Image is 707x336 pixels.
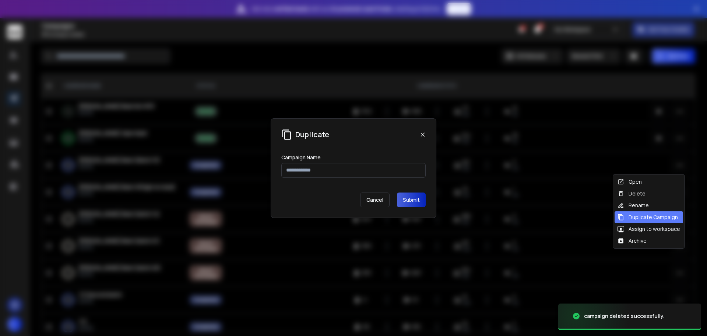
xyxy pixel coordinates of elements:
[397,193,426,207] button: Submit
[618,202,649,209] div: Rename
[281,155,321,160] label: Campaign Name
[295,129,329,140] h1: Duplicate
[618,225,680,233] div: Assign to workspace
[618,214,678,221] div: Duplicate Campaign
[584,312,665,320] div: campaign deleted successfully.
[618,178,642,186] div: Open
[618,190,646,197] div: Delete
[618,237,647,245] div: Archive
[360,193,390,207] p: Cancel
